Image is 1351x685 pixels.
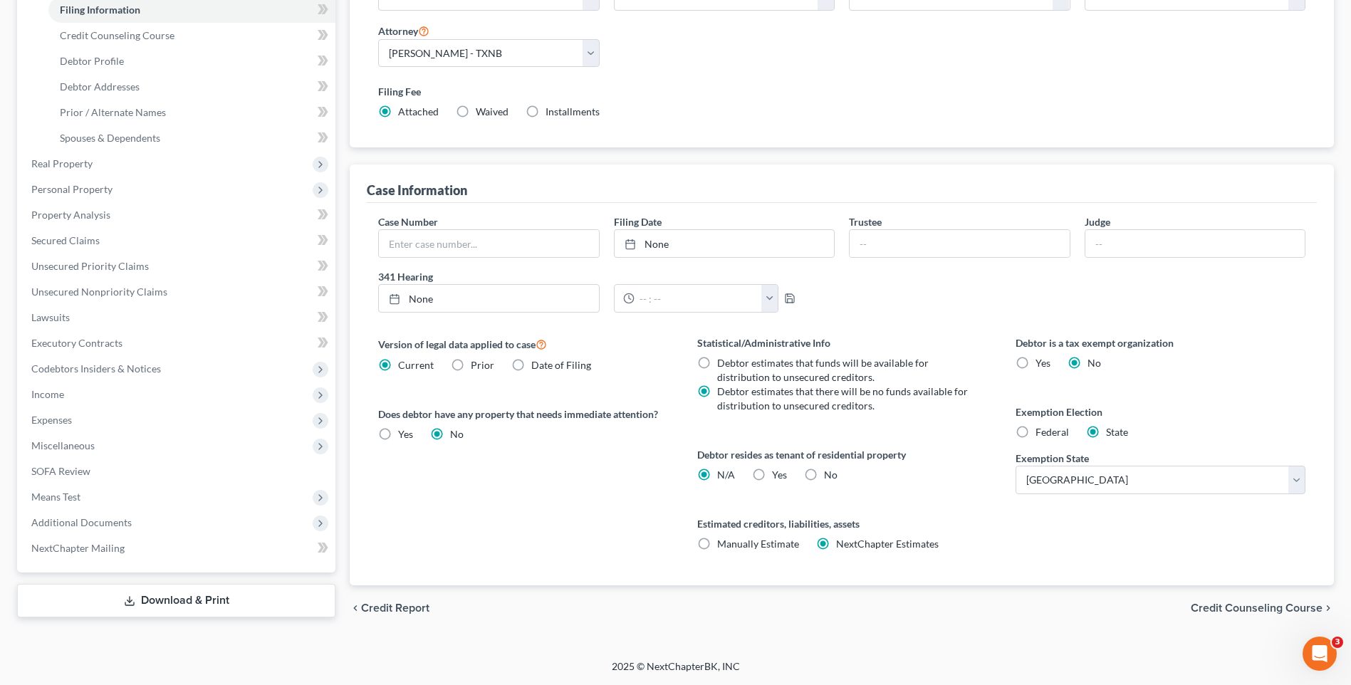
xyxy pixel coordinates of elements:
[31,183,113,195] span: Personal Property
[850,230,1069,257] input: --
[615,230,834,257] a: None
[450,428,464,440] span: No
[31,491,80,503] span: Means Test
[367,182,467,199] div: Case Information
[398,359,434,371] span: Current
[1332,637,1343,648] span: 3
[20,279,335,305] a: Unsecured Nonpriority Claims
[379,230,598,257] input: Enter case number...
[1016,335,1305,350] label: Debtor is a tax exempt organization
[31,234,100,246] span: Secured Claims
[31,542,125,554] span: NextChapter Mailing
[31,209,110,221] span: Property Analysis
[17,584,335,617] a: Download & Print
[717,538,799,550] span: Manually Estimate
[398,105,439,117] span: Attached
[546,105,600,117] span: Installments
[60,80,140,93] span: Debtor Addresses
[635,285,762,312] input: -- : --
[31,388,64,400] span: Income
[31,516,132,528] span: Additional Documents
[378,407,668,422] label: Does debtor have any property that needs immediate attention?
[48,74,335,100] a: Debtor Addresses
[824,469,838,481] span: No
[20,228,335,253] a: Secured Claims
[697,335,987,350] label: Statistical/Administrative Info
[378,214,438,229] label: Case Number
[31,260,149,272] span: Unsecured Priority Claims
[31,311,70,323] span: Lawsuits
[1016,451,1089,466] label: Exemption State
[378,335,668,352] label: Version of legal data applied to case
[1036,357,1050,369] span: Yes
[31,465,90,477] span: SOFA Review
[31,439,95,451] span: Miscellaneous
[717,357,929,383] span: Debtor estimates that funds will be available for distribution to unsecured creditors.
[1303,637,1337,671] iframe: Intercom live chat
[531,359,591,371] span: Date of Filing
[20,535,335,561] a: NextChapter Mailing
[1323,602,1334,614] i: chevron_right
[1036,426,1069,438] span: Federal
[60,55,124,67] span: Debtor Profile
[378,22,429,39] label: Attorney
[1191,602,1323,614] span: Credit Counseling Course
[361,602,429,614] span: Credit Report
[350,602,429,614] button: chevron_left Credit Report
[379,285,598,312] a: None
[20,202,335,228] a: Property Analysis
[836,538,939,550] span: NextChapter Estimates
[48,48,335,74] a: Debtor Profile
[31,286,167,298] span: Unsecured Nonpriority Claims
[717,469,735,481] span: N/A
[20,330,335,356] a: Executory Contracts
[48,125,335,151] a: Spouses & Dependents
[20,459,335,484] a: SOFA Review
[476,105,508,117] span: Waived
[60,106,166,118] span: Prior / Alternate Names
[60,132,160,144] span: Spouses & Dependents
[270,659,1082,685] div: 2025 © NextChapterBK, INC
[398,428,413,440] span: Yes
[48,100,335,125] a: Prior / Alternate Names
[350,602,361,614] i: chevron_left
[378,84,1305,99] label: Filing Fee
[20,253,335,279] a: Unsecured Priority Claims
[31,157,93,169] span: Real Property
[697,447,987,462] label: Debtor resides as tenant of residential property
[1016,404,1305,419] label: Exemption Election
[371,269,842,284] label: 341 Hearing
[1191,602,1334,614] button: Credit Counseling Course chevron_right
[471,359,494,371] span: Prior
[849,214,882,229] label: Trustee
[1106,426,1128,438] span: State
[614,214,662,229] label: Filing Date
[48,23,335,48] a: Credit Counseling Course
[717,385,968,412] span: Debtor estimates that there will be no funds available for distribution to unsecured creditors.
[31,337,122,349] span: Executory Contracts
[31,414,72,426] span: Expenses
[1085,230,1305,257] input: --
[1087,357,1101,369] span: No
[697,516,987,531] label: Estimated creditors, liabilities, assets
[60,29,174,41] span: Credit Counseling Course
[20,305,335,330] a: Lawsuits
[60,4,140,16] span: Filing Information
[31,362,161,375] span: Codebtors Insiders & Notices
[772,469,787,481] span: Yes
[1085,214,1110,229] label: Judge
